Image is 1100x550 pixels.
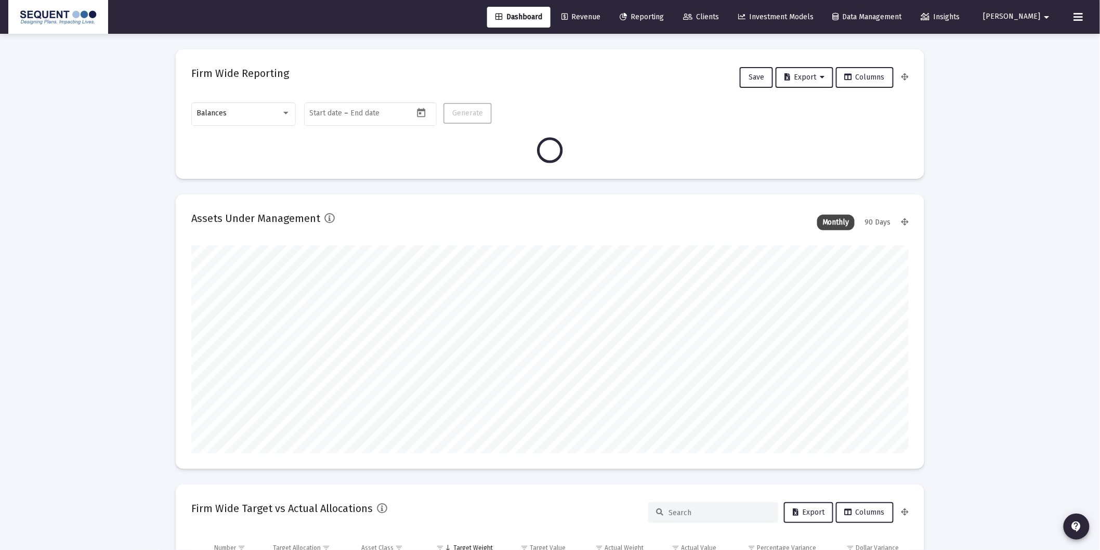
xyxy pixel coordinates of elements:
span: Balances [197,109,227,117]
button: Export [776,67,833,88]
a: Insights [913,7,968,28]
mat-icon: arrow_drop_down [1041,7,1053,28]
span: Clients [683,12,719,21]
span: Data Management [833,12,902,21]
input: Start date [310,109,343,117]
span: Save [749,73,764,82]
button: Columns [836,67,894,88]
div: Monthly [817,215,855,230]
button: Columns [836,502,894,523]
a: Revenue [553,7,609,28]
input: End date [351,109,401,117]
h2: Firm Wide Reporting [191,65,289,82]
span: Generate [452,109,483,117]
input: Search [669,508,770,517]
div: 90 Days [860,215,896,230]
a: Clients [675,7,727,28]
a: Investment Models [730,7,822,28]
button: Open calendar [414,105,429,120]
a: Dashboard [487,7,551,28]
button: Save [740,67,773,88]
span: Revenue [561,12,600,21]
span: Reporting [620,12,664,21]
span: Investment Models [738,12,814,21]
a: Data Management [824,7,910,28]
span: – [345,109,349,117]
span: Columns [845,508,885,517]
button: Export [784,502,833,523]
span: Insights [921,12,960,21]
span: Dashboard [495,12,542,21]
span: Export [793,508,824,517]
button: [PERSON_NAME] [971,6,1066,27]
a: Reporting [611,7,672,28]
span: Columns [845,73,885,82]
mat-icon: contact_support [1070,520,1083,533]
img: Dashboard [16,7,100,28]
span: [PERSON_NAME] [984,12,1041,21]
h2: Assets Under Management [191,210,320,227]
h2: Firm Wide Target vs Actual Allocations [191,500,373,517]
button: Generate [443,103,492,124]
span: Export [784,73,824,82]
